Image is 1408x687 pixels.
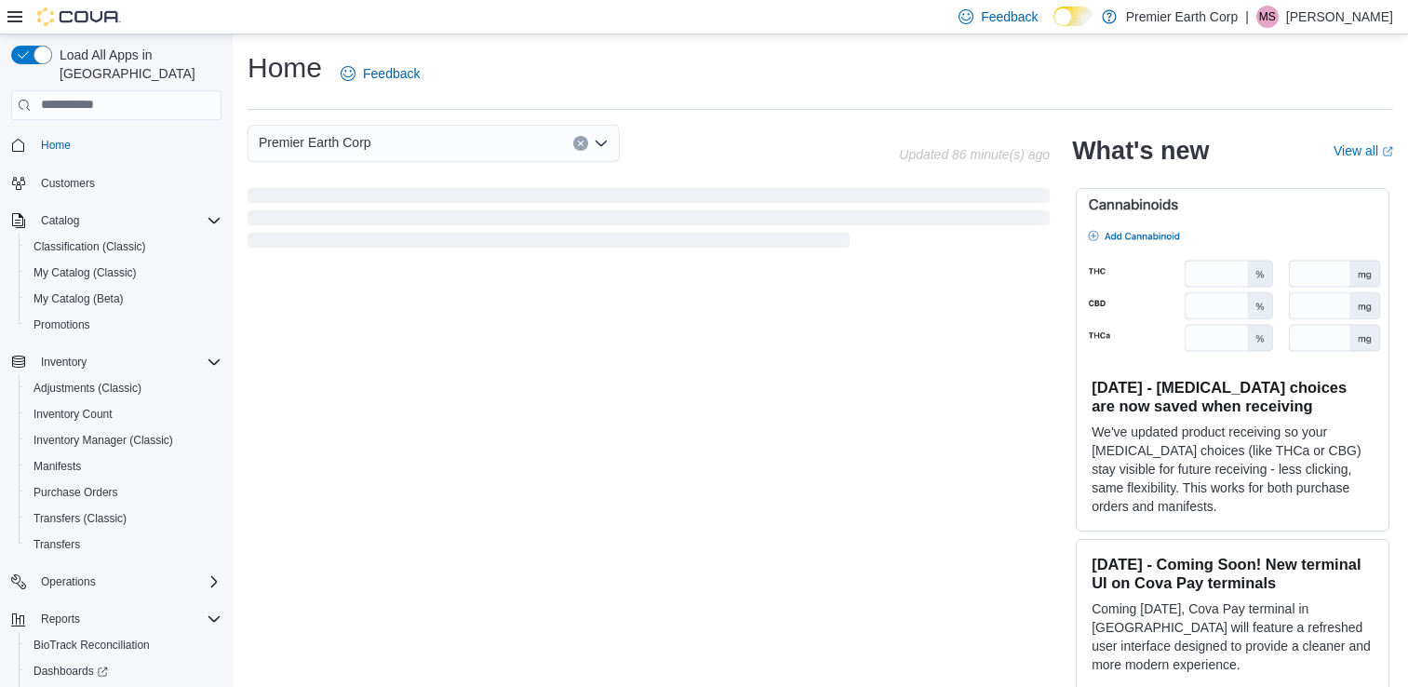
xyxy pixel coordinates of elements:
span: Home [34,133,221,156]
h3: [DATE] - [MEDICAL_DATA] choices are now saved when receiving [1092,378,1374,415]
span: Purchase Orders [34,485,118,500]
a: Dashboards [19,658,229,684]
span: Inventory [41,355,87,370]
input: Dark Mode [1053,7,1093,26]
a: Inventory Count [26,403,120,425]
p: Updated 86 minute(s) ago [899,147,1050,162]
button: Catalog [4,208,229,234]
button: Classification (Classic) [19,234,229,260]
span: Transfers (Classic) [26,507,221,530]
span: Dark Mode [1053,26,1054,27]
button: Operations [34,571,103,593]
svg: External link [1382,146,1393,157]
span: Catalog [41,213,79,228]
span: Home [41,138,71,153]
span: Reports [41,612,80,626]
button: My Catalog (Classic) [19,260,229,286]
span: Classification (Classic) [26,236,221,258]
button: My Catalog (Beta) [19,286,229,312]
span: Inventory Manager (Classic) [26,429,221,451]
span: Dashboards [26,660,221,682]
button: Inventory [4,349,229,375]
span: My Catalog (Beta) [26,288,221,310]
span: Manifests [34,459,81,474]
span: Inventory Count [26,403,221,425]
span: Purchase Orders [26,481,221,504]
button: Promotions [19,312,229,338]
span: Feedback [363,64,420,83]
span: Transfers [26,533,221,556]
span: Feedback [981,7,1038,26]
a: View allExternal link [1334,143,1393,158]
a: Purchase Orders [26,481,126,504]
span: Inventory Manager (Classic) [34,433,173,448]
a: Inventory Manager (Classic) [26,429,181,451]
span: Adjustments (Classic) [34,381,141,396]
button: Purchase Orders [19,479,229,505]
button: BioTrack Reconciliation [19,632,229,658]
button: Inventory Manager (Classic) [19,427,229,453]
span: Customers [41,176,95,191]
span: Manifests [26,455,221,478]
a: Customers [34,172,102,195]
span: Adjustments (Classic) [26,377,221,399]
span: BioTrack Reconciliation [34,638,150,653]
button: Clear input [573,136,588,151]
a: My Catalog (Beta) [26,288,131,310]
h1: Home [248,49,322,87]
button: Reports [4,606,229,632]
button: Customers [4,169,229,196]
span: Customers [34,171,221,195]
button: Inventory [34,351,94,373]
span: Reports [34,608,221,630]
a: Classification (Classic) [26,236,154,258]
span: Transfers (Classic) [34,511,127,526]
span: My Catalog (Beta) [34,291,124,306]
h3: [DATE] - Coming Soon! New terminal UI on Cova Pay terminals [1092,555,1374,592]
a: My Catalog (Classic) [26,262,144,284]
span: Catalog [34,209,221,232]
a: Transfers (Classic) [26,507,134,530]
button: Home [4,131,229,158]
span: Promotions [34,317,90,332]
span: BioTrack Reconciliation [26,634,221,656]
a: Transfers [26,533,87,556]
a: Home [34,134,78,156]
a: Feedback [333,55,427,92]
span: Premier Earth Corp [259,131,371,154]
button: Adjustments (Classic) [19,375,229,401]
span: My Catalog (Classic) [26,262,221,284]
span: Classification (Classic) [34,239,146,254]
button: Open list of options [594,136,609,151]
button: Operations [4,569,229,595]
button: Inventory Count [19,401,229,427]
h2: What's new [1072,136,1209,166]
img: Cova [37,7,121,26]
p: We've updated product receiving so your [MEDICAL_DATA] choices (like THCa or CBG) stay visible fo... [1092,423,1374,516]
span: Inventory [34,351,221,373]
span: Loading [248,192,1050,251]
span: Promotions [26,314,221,336]
div: Mark Schlueter [1256,6,1279,28]
span: Transfers [34,537,80,552]
p: [PERSON_NAME] [1286,6,1393,28]
span: Operations [34,571,221,593]
button: Transfers [19,532,229,558]
span: Inventory Count [34,407,113,422]
a: BioTrack Reconciliation [26,634,157,656]
button: Transfers (Classic) [19,505,229,532]
a: Manifests [26,455,88,478]
span: MS [1259,6,1276,28]
button: Manifests [19,453,229,479]
a: Promotions [26,314,98,336]
span: Dashboards [34,664,108,679]
p: Premier Earth Corp [1126,6,1239,28]
p: Coming [DATE], Cova Pay terminal in [GEOGRAPHIC_DATA] will feature a refreshed user interface des... [1092,599,1374,674]
span: Operations [41,574,96,589]
span: My Catalog (Classic) [34,265,137,280]
button: Catalog [34,209,87,232]
span: Load All Apps in [GEOGRAPHIC_DATA] [52,46,221,83]
a: Adjustments (Classic) [26,377,149,399]
p: | [1245,6,1249,28]
a: Dashboards [26,660,115,682]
